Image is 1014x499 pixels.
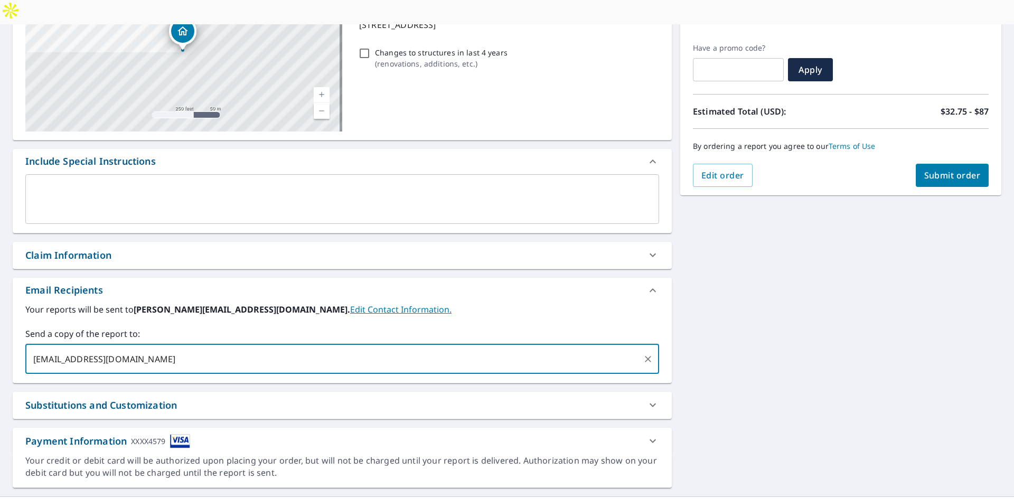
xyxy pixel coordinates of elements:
[924,170,981,181] span: Submit order
[134,304,350,315] b: [PERSON_NAME][EMAIL_ADDRESS][DOMAIN_NAME].
[375,58,508,69] p: ( renovations, additions, etc. )
[131,434,165,448] div: XXXX4579
[13,278,672,303] div: Email Recipients
[701,170,744,181] span: Edit order
[13,242,672,269] div: Claim Information
[693,142,989,151] p: By ordering a report you agree to our
[350,304,452,315] a: EditContactInfo
[693,105,841,118] p: Estimated Total (USD):
[25,327,659,340] label: Send a copy of the report to:
[169,17,196,50] div: Dropped pin, building 1, Residential property, 490 W Paces Ferry Rd NW Atlanta, GA 30305
[13,149,672,174] div: Include Special Instructions
[314,103,330,119] a: Current Level 17, Zoom Out
[170,434,190,448] img: cardImage
[916,164,989,187] button: Submit order
[25,434,190,448] div: Payment Information
[25,248,111,262] div: Claim Information
[25,154,156,168] div: Include Special Instructions
[25,283,103,297] div: Email Recipients
[314,87,330,103] a: Current Level 17, Zoom In
[641,352,655,366] button: Clear
[829,141,876,151] a: Terms of Use
[693,43,784,53] label: Have a promo code?
[25,303,659,316] label: Your reports will be sent to
[359,18,655,31] p: [STREET_ADDRESS]
[13,392,672,419] div: Substitutions and Customization
[375,47,508,58] p: Changes to structures in last 4 years
[25,455,659,479] div: Your credit or debit card will be authorized upon placing your order, but will not be charged unt...
[25,398,177,412] div: Substitutions and Customization
[796,64,824,76] span: Apply
[13,428,672,455] div: Payment InformationXXXX4579cardImage
[693,164,753,187] button: Edit order
[941,105,989,118] p: $32.75 - $87
[788,58,833,81] button: Apply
